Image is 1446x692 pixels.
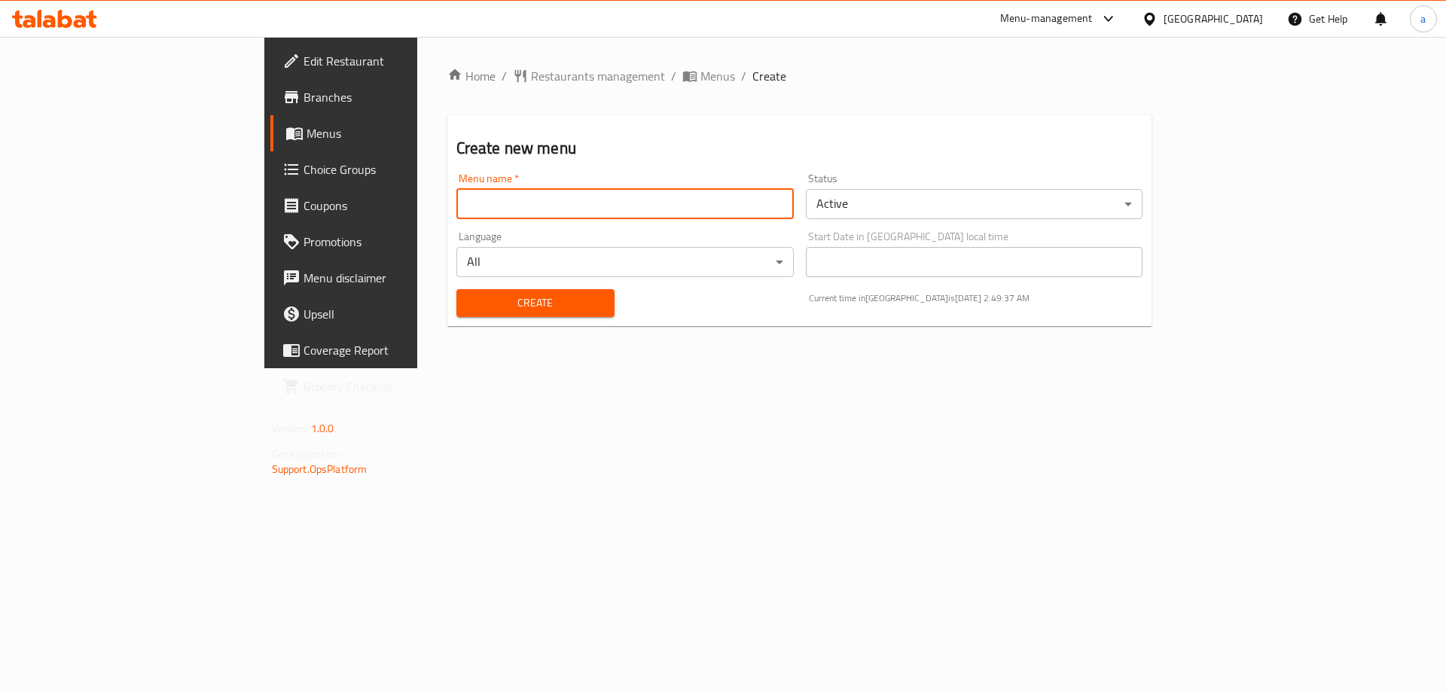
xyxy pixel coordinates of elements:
span: Create [468,294,602,312]
a: Upsell [270,296,506,332]
a: Coverage Report [270,332,506,368]
a: Branches [270,79,506,115]
a: Coupons [270,187,506,224]
a: Menus [682,67,735,85]
span: Coupons [304,197,494,215]
span: Menu disclaimer [304,269,494,287]
div: Menu-management [1000,10,1093,28]
span: a [1420,11,1426,27]
span: Coverage Report [304,341,494,359]
span: Menus [700,67,735,85]
p: Current time in [GEOGRAPHIC_DATA] is [DATE] 2:49:37 AM [809,291,1143,305]
div: All [456,247,794,277]
a: Menus [270,115,506,151]
a: Restaurants management [513,67,665,85]
span: Edit Restaurant [304,52,494,70]
input: Please enter Menu name [456,189,794,219]
div: Active [806,189,1143,219]
span: 1.0.0 [311,419,334,438]
span: Choice Groups [304,160,494,178]
li: / [741,67,746,85]
nav: breadcrumb [447,67,1152,85]
button: Create [456,289,615,317]
a: Promotions [270,224,506,260]
span: Menus [307,124,494,142]
a: Edit Restaurant [270,43,506,79]
span: Upsell [304,305,494,323]
div: [GEOGRAPHIC_DATA] [1164,11,1263,27]
h2: Create new menu [456,137,1143,160]
a: Grocery Checklist [270,368,506,404]
span: Restaurants management [531,67,665,85]
span: Promotions [304,233,494,251]
span: Get support on: [272,444,341,464]
a: Support.OpsPlatform [272,459,368,479]
span: Version: [272,419,309,438]
li: / [671,67,676,85]
span: Branches [304,88,494,106]
a: Menu disclaimer [270,260,506,296]
span: Grocery Checklist [304,377,494,395]
a: Choice Groups [270,151,506,187]
span: Create [752,67,786,85]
